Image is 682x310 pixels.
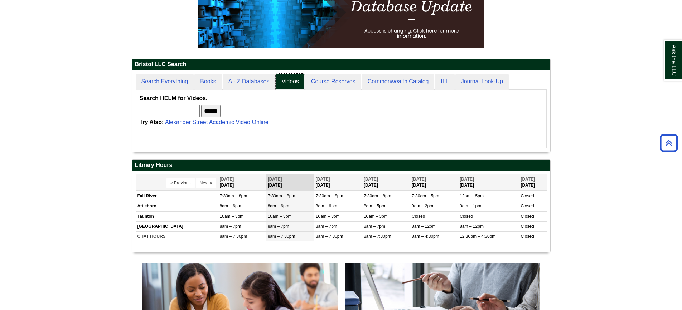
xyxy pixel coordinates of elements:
[136,231,218,241] td: CHAT HOURS
[268,234,295,239] span: 8am – 7:30pm
[165,119,269,125] a: Alexander Street Academic Video Online
[223,74,275,90] a: A - Z Databases
[140,119,164,125] strong: Try Also:
[276,74,305,90] a: Videos
[412,177,426,182] span: [DATE]
[220,203,241,208] span: 8am – 6pm
[266,174,314,191] th: [DATE]
[132,160,550,171] h2: Library Hours
[268,224,289,229] span: 8am – 7pm
[166,178,195,188] button: « Previous
[521,177,535,182] span: [DATE]
[316,177,330,182] span: [DATE]
[521,214,534,219] span: Closed
[220,193,247,198] span: 7:30am – 8pm
[364,234,391,239] span: 8am – 7:30pm
[316,214,340,219] span: 10am – 3pm
[458,174,519,191] th: [DATE]
[657,138,680,148] a: Back to Top
[460,234,495,239] span: 12:30pm – 4:30pm
[220,214,244,219] span: 10am – 3pm
[460,224,484,229] span: 8am – 12pm
[412,203,433,208] span: 9am – 2pm
[136,201,218,211] td: Attleboro
[460,177,474,182] span: [DATE]
[521,234,534,239] span: Closed
[364,177,378,182] span: [DATE]
[316,224,337,229] span: 8am – 7pm
[435,74,454,90] a: ILL
[268,177,282,182] span: [DATE]
[362,174,410,191] th: [DATE]
[136,211,218,221] td: Taunton
[268,193,295,198] span: 7:30am – 8pm
[196,178,216,188] button: Next »
[220,234,247,239] span: 8am – 7:30pm
[218,174,266,191] th: [DATE]
[316,234,343,239] span: 8am – 7:30pm
[140,93,208,103] label: Search HELM for Videos.
[364,214,388,219] span: 10am – 3pm
[305,74,361,90] a: Course Reserves
[136,221,218,231] td: [GEOGRAPHIC_DATA]
[521,224,534,229] span: Closed
[364,224,385,229] span: 8am – 7pm
[194,74,222,90] a: Books
[460,193,484,198] span: 12pm – 5pm
[455,74,509,90] a: Journal Look-Up
[136,191,218,201] td: Fall River
[316,203,337,208] span: 8am – 6pm
[519,174,546,191] th: [DATE]
[412,193,439,198] span: 7:30am – 5pm
[460,214,473,219] span: Closed
[412,234,439,239] span: 8am – 4:30pm
[314,174,362,191] th: [DATE]
[268,203,289,208] span: 8am – 6pm
[412,224,436,229] span: 8am – 12pm
[136,74,194,90] a: Search Everything
[316,193,343,198] span: 7:30am – 8pm
[410,174,458,191] th: [DATE]
[364,203,385,208] span: 8am – 5pm
[220,177,234,182] span: [DATE]
[521,193,534,198] span: Closed
[220,224,241,229] span: 8am – 7pm
[362,74,435,90] a: Commonwealth Catalog
[521,203,534,208] span: Closed
[460,203,481,208] span: 9am – 1pm
[364,193,391,198] span: 7:30am – 8pm
[412,214,425,219] span: Closed
[132,59,550,70] h2: Bristol LLC Search
[268,214,292,219] span: 10am – 3pm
